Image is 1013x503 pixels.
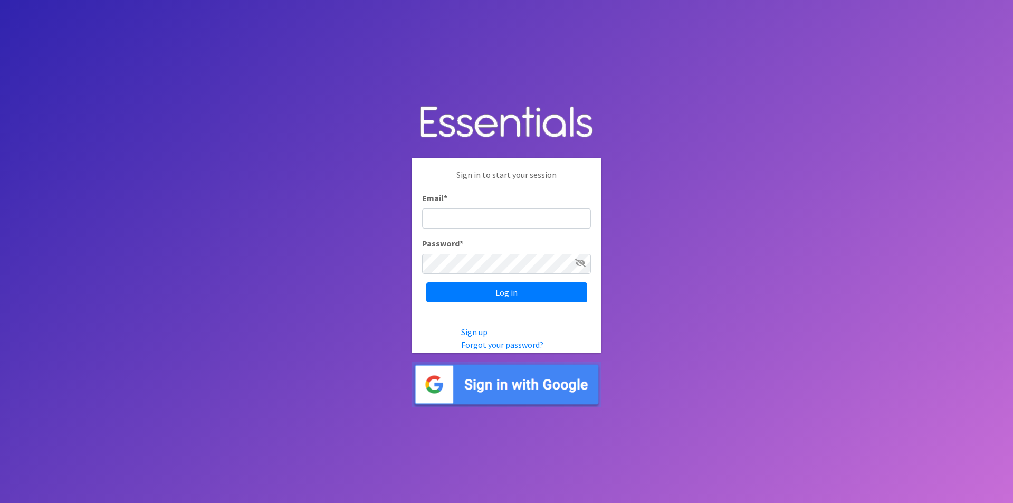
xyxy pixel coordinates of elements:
label: Password [422,237,463,250]
abbr: required [460,238,463,249]
label: Email [422,192,447,204]
a: Forgot your password? [461,339,543,350]
input: Log in [426,282,587,302]
p: Sign in to start your session [422,168,591,192]
abbr: required [444,193,447,203]
img: Human Essentials [412,96,601,150]
img: Sign in with Google [412,362,601,407]
a: Sign up [461,327,488,337]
